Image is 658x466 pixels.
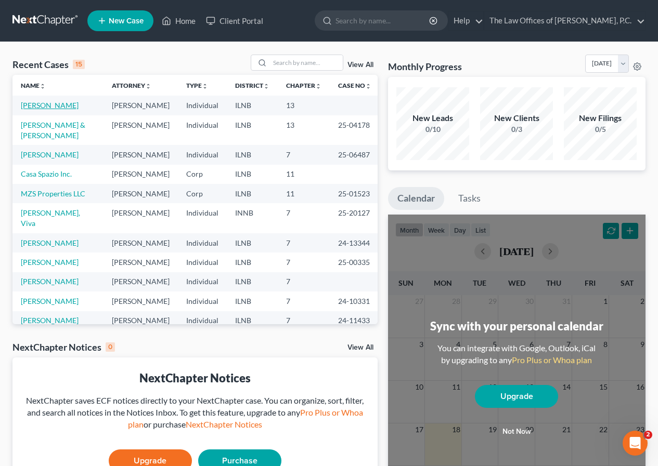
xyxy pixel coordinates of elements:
[388,60,462,73] h3: Monthly Progress
[512,355,592,365] a: Pro Plus or Whoa plan
[235,82,269,89] a: Districtunfold_more
[104,115,178,145] td: [PERSON_NAME]
[263,83,269,89] i: unfold_more
[157,11,201,30] a: Home
[201,11,268,30] a: Client Portal
[484,11,645,30] a: The Law Offices of [PERSON_NAME], P.C.
[104,272,178,291] td: [PERSON_NAME]
[104,184,178,203] td: [PERSON_NAME]
[227,252,278,272] td: ILNB
[104,311,178,330] td: [PERSON_NAME]
[330,233,380,252] td: 24-13344
[104,291,178,311] td: [PERSON_NAME]
[178,311,227,330] td: Individual
[278,145,330,164] td: 7
[330,311,380,330] td: 24-11433
[21,82,46,89] a: Nameunfold_more
[396,112,469,124] div: New Leads
[623,431,648,456] iframe: Intercom live chat
[338,82,371,89] a: Case Nounfold_more
[104,145,178,164] td: [PERSON_NAME]
[178,272,227,291] td: Individual
[227,184,278,203] td: ILNB
[433,342,600,366] div: You can integrate with Google, Outlook, iCal by upgrading to any
[104,252,178,272] td: [PERSON_NAME]
[315,83,321,89] i: unfold_more
[21,238,79,247] a: [PERSON_NAME]
[430,318,603,334] div: Sync with your personal calendar
[449,187,490,210] a: Tasks
[270,55,343,70] input: Search by name...
[330,291,380,311] td: 24-10331
[21,258,79,267] a: [PERSON_NAME]
[227,96,278,115] td: ILNB
[278,96,330,115] td: 13
[396,124,469,135] div: 0/10
[112,82,151,89] a: Attorneyunfold_more
[21,169,72,178] a: Casa Spazio Inc.
[227,311,278,330] td: ILNB
[178,252,227,272] td: Individual
[475,421,558,442] button: Not now
[186,82,208,89] a: Typeunfold_more
[202,83,208,89] i: unfold_more
[347,61,373,69] a: View All
[227,115,278,145] td: ILNB
[104,165,178,184] td: [PERSON_NAME]
[186,419,262,429] a: NextChapter Notices
[21,121,85,140] a: [PERSON_NAME] & [PERSON_NAME]
[21,208,80,228] a: [PERSON_NAME], Viva
[21,150,79,159] a: [PERSON_NAME]
[480,112,553,124] div: New Clients
[178,96,227,115] td: Individual
[330,145,380,164] td: 25-06487
[330,115,380,145] td: 25-04178
[644,431,652,439] span: 2
[106,342,115,352] div: 0
[104,203,178,233] td: [PERSON_NAME]
[278,203,330,233] td: 7
[178,203,227,233] td: Individual
[564,124,637,135] div: 0/5
[104,233,178,252] td: [PERSON_NAME]
[475,385,558,408] a: Upgrade
[227,233,278,252] td: ILNB
[278,115,330,145] td: 13
[73,60,85,69] div: 15
[178,291,227,311] td: Individual
[347,344,373,351] a: View All
[278,184,330,203] td: 11
[336,11,431,30] input: Search by name...
[104,96,178,115] td: [PERSON_NAME]
[40,83,46,89] i: unfold_more
[278,291,330,311] td: 7
[178,233,227,252] td: Individual
[388,187,444,210] a: Calendar
[178,165,227,184] td: Corp
[21,370,369,386] div: NextChapter Notices
[178,115,227,145] td: Individual
[178,184,227,203] td: Corp
[278,311,330,330] td: 7
[227,291,278,311] td: ILNB
[21,316,79,325] a: [PERSON_NAME]
[286,82,321,89] a: Chapterunfold_more
[145,83,151,89] i: unfold_more
[21,189,85,198] a: MZS Properties LLC
[480,124,553,135] div: 0/3
[21,297,79,305] a: [PERSON_NAME]
[278,165,330,184] td: 11
[12,58,85,71] div: Recent Cases
[227,165,278,184] td: ILNB
[227,203,278,233] td: INNB
[564,112,637,124] div: New Filings
[365,83,371,89] i: unfold_more
[278,252,330,272] td: 7
[21,101,79,110] a: [PERSON_NAME]
[109,17,144,25] span: New Case
[330,203,380,233] td: 25-20127
[278,272,330,291] td: 7
[21,277,79,286] a: [PERSON_NAME]
[227,145,278,164] td: ILNB
[278,233,330,252] td: 7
